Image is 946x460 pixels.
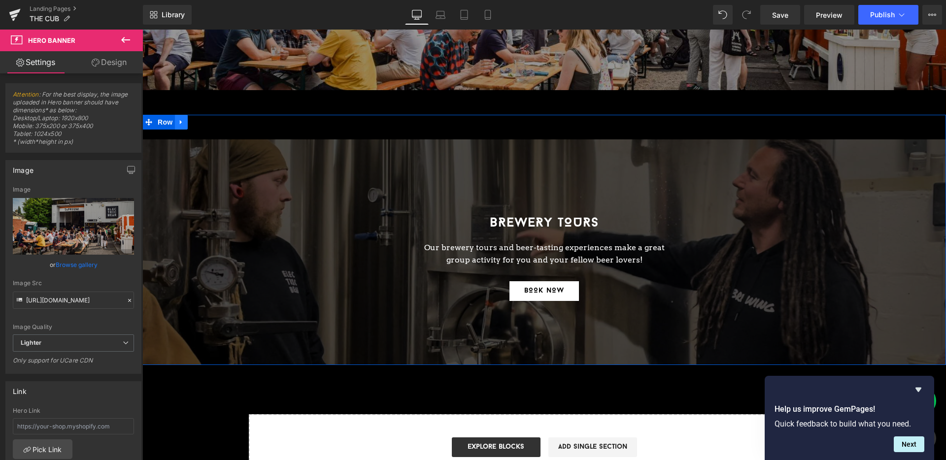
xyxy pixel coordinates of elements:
a: Add Single Section [406,408,495,427]
a: Tablet [452,5,476,25]
span: Save [772,10,788,20]
button: Undo [713,5,733,25]
a: Browse gallery [56,256,98,273]
a: Pick Link [13,439,72,459]
b: Lighter [21,339,41,346]
div: Help us improve GemPages! [775,384,924,452]
p: Our brewery tours and beer-tasting experiences make a great group activity for you and your fello... [281,212,523,237]
div: Link [13,382,27,395]
input: https://your-shop.myshopify.com [13,418,134,434]
span: : For the best display, the image uploaded in Hero banner should have dimensions* as below: Deskt... [13,91,134,152]
a: Preview [804,5,854,25]
div: Image Src [13,280,134,287]
span: Preview [816,10,843,20]
iframe: To enrich screen reader interactions, please activate Accessibility in Grammarly extension settings [142,30,946,460]
div: Image [13,186,134,193]
p: Quick feedback to build what you need. [775,419,924,428]
input: Link [13,292,134,309]
a: Explore Blocks [309,408,398,427]
div: Image Quality [13,324,134,330]
span: Publish [870,11,895,19]
span: Hero Banner [28,36,75,44]
span: BOOK NOW [382,254,422,269]
button: Publish [858,5,918,25]
a: New Library [143,5,192,25]
a: Laptop [429,5,452,25]
button: Redo [737,5,756,25]
span: Library [162,10,185,19]
a: BOOK NOW [367,252,437,271]
h2: Help us improve GemPages! [775,403,924,415]
div: or [13,260,134,270]
a: Landing Pages [30,5,143,13]
a: Desktop [405,5,429,25]
div: Hero Link [13,407,134,414]
a: Expand / Collapse [33,85,45,100]
a: Design [73,51,145,73]
span: Row [13,85,33,100]
span: THE CUB [30,15,59,23]
button: More [922,5,942,25]
a: Mobile [476,5,500,25]
button: Next question [894,436,924,452]
h1: BREWERY TOURS [281,184,523,204]
div: Image [13,161,34,174]
a: Attention [13,91,39,98]
div: Only support for UCare CDN [13,357,134,371]
button: Hide survey [912,384,924,395]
